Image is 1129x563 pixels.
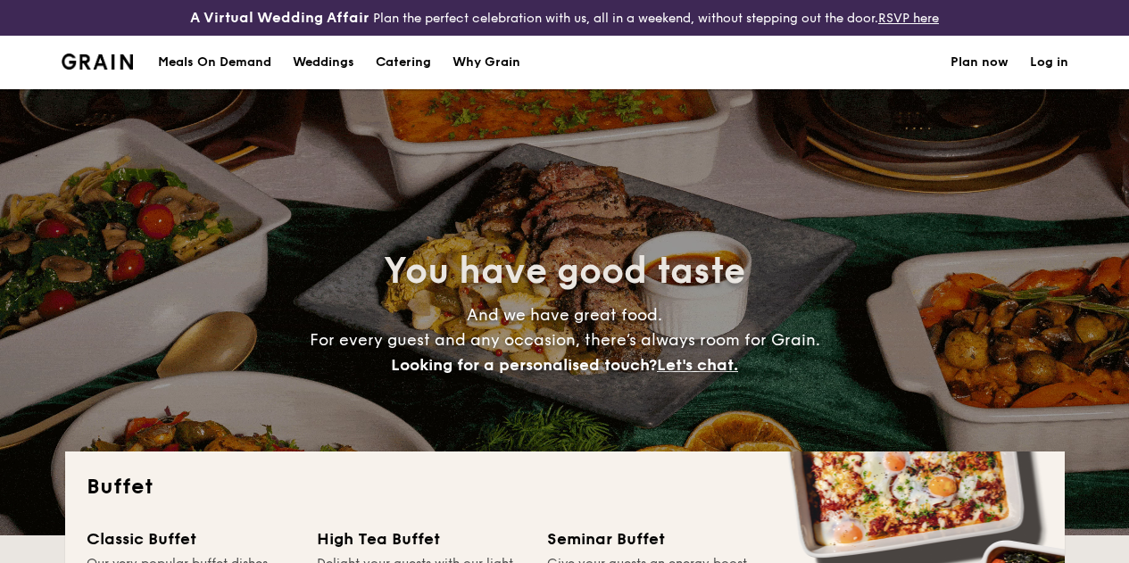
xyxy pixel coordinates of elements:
a: Why Grain [442,36,531,89]
div: Weddings [293,36,354,89]
img: Grain [62,54,134,70]
div: Classic Buffet [87,526,295,551]
span: You have good taste [384,250,745,293]
span: Looking for a personalised touch? [391,355,657,375]
a: Logotype [62,54,134,70]
h1: Catering [376,36,431,89]
a: Catering [365,36,442,89]
a: Plan now [951,36,1009,89]
span: Let's chat. [657,355,738,375]
a: RSVP here [878,11,939,26]
h4: A Virtual Wedding Affair [190,7,369,29]
a: Log in [1030,36,1068,89]
div: Meals On Demand [158,36,271,89]
a: Meals On Demand [147,36,282,89]
div: Plan the perfect celebration with us, all in a weekend, without stepping out the door. [188,7,941,29]
a: Weddings [282,36,365,89]
h2: Buffet [87,473,1043,501]
span: And we have great food. For every guest and any occasion, there’s always room for Grain. [310,305,820,375]
div: Seminar Buffet [547,526,756,551]
div: High Tea Buffet [317,526,526,551]
div: Why Grain [452,36,520,89]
